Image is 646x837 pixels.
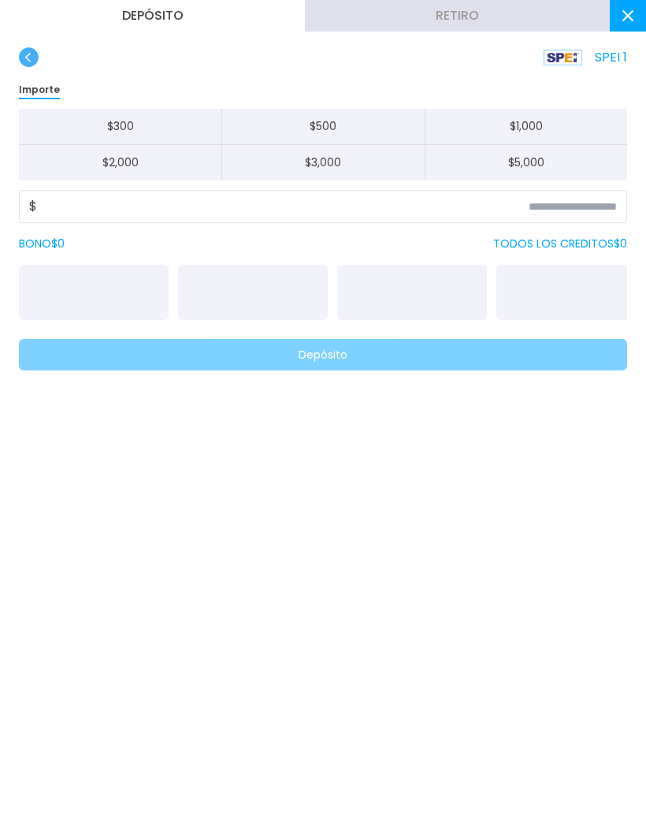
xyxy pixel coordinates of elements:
button: $300 [19,109,221,145]
p: Importe [19,81,60,99]
button: $2,000 [19,145,221,180]
span: $ [29,197,37,216]
button: $500 [221,109,424,145]
button: $3,000 [221,145,424,180]
button: $5,000 [425,145,627,180]
p: SPEI 1 [544,48,627,67]
button: $1,000 [425,109,627,145]
p: TODOS LOS CREDITOS $ 0 [493,236,627,252]
button: Depósito [19,339,627,370]
img: Platform Logo [544,50,582,65]
label: BONO $ 0 [19,236,65,252]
